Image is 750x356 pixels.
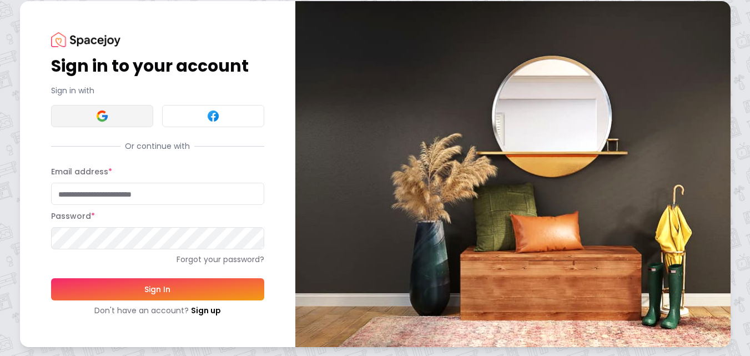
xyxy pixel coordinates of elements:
a: Forgot your password? [51,254,264,265]
img: Facebook signin [207,109,220,123]
p: Sign in with [51,85,264,96]
img: banner [295,1,731,347]
button: Sign In [51,278,264,300]
img: Google signin [95,109,109,123]
label: Email address [51,166,112,177]
span: Or continue with [120,141,194,152]
div: Don't have an account? [51,305,264,316]
label: Password [51,210,95,222]
a: Sign up [191,305,221,316]
img: Spacejoy Logo [51,32,120,47]
h1: Sign in to your account [51,56,264,76]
